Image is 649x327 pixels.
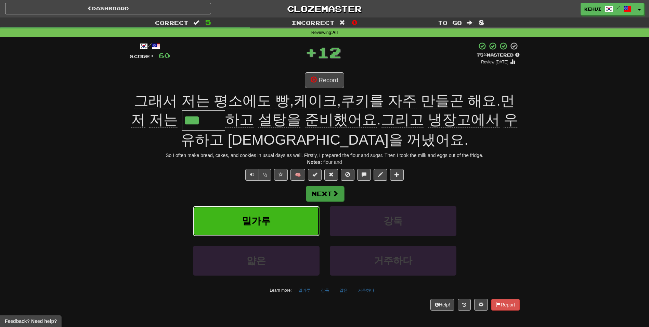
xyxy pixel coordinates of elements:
a: Clozemaster [221,3,427,15]
span: : [193,20,201,26]
span: 꺼냈어요 [407,132,464,148]
button: Play sentence audio (ctl+space) [245,169,259,181]
span: 빵 [275,93,290,109]
span: 만들곤 [421,93,464,109]
span: : [467,20,474,26]
span: 75 % [477,52,487,58]
div: / [130,42,170,50]
span: 준비했어요 [305,111,377,128]
strong: All [332,30,338,35]
button: 🧠 [290,169,305,181]
span: [DEMOGRAPHIC_DATA]을 [228,132,403,148]
button: 거주하다 [330,246,456,276]
button: 강둑 [330,206,456,236]
span: : [339,20,347,26]
button: Record [305,72,344,88]
span: 12 [317,44,341,61]
span: / [616,5,620,10]
button: 밀가루 [295,285,314,295]
span: To go [438,19,462,26]
button: Edit sentence (alt+d) [374,169,387,181]
button: 얇은 [336,285,351,295]
strong: Notes: [307,159,322,165]
button: 강둑 [317,285,333,295]
span: 먼저 [131,93,515,128]
span: 60 [158,51,170,60]
button: Help! [430,299,455,311]
span: 거주하다 [374,255,412,266]
span: 해요 [468,93,496,109]
span: Incorrect [291,19,335,26]
span: 밀가루 [242,216,271,226]
span: + [305,42,317,62]
span: 자주 [388,93,417,109]
span: 얇은 [247,255,266,266]
div: Mastered [477,52,520,58]
div: So I often make bread, cakes, and cookies in usual days as well. Firstly, I prepared the flour an... [130,152,520,159]
span: 5 [205,18,211,26]
button: 밀가루 [193,206,320,236]
div: flour and [130,159,520,166]
span: 8 [479,18,484,26]
button: Add to collection (alt+a) [390,169,404,181]
span: Open feedback widget [5,318,57,325]
button: Ignore sentence (alt+i) [341,169,354,181]
div: Text-to-speech controls [244,169,272,181]
span: 우유하고 [181,111,518,148]
span: 설탕을 [258,111,301,128]
span: Correct [155,19,189,26]
span: 케이크 [294,93,337,109]
button: 얇은 [193,246,320,276]
span: 쿠키를 [341,93,384,109]
a: Kehui / [581,3,635,15]
span: 강둑 [384,216,403,226]
span: 평소에도 [214,93,271,109]
span: Kehui [584,6,601,12]
span: 하고 [225,111,254,128]
button: Report [491,299,519,311]
a: Dashboard [5,3,211,14]
button: ½ [259,169,272,181]
span: 저는 [181,93,210,109]
span: , , . [131,93,515,128]
button: 거주하다 [354,285,378,295]
span: 그리고 [381,111,424,128]
span: 0 [352,18,358,26]
span: 저는 [149,111,178,128]
span: . . [181,111,518,148]
span: Score: [130,53,154,59]
button: Reset to 0% Mastered (alt+r) [324,169,338,181]
span: 냉장고에서 [428,111,500,128]
button: Set this sentence to 100% Mastered (alt+m) [308,169,322,181]
button: Next [306,186,344,202]
span: 그래서 [134,93,177,109]
button: Favorite sentence (alt+f) [274,169,288,181]
small: Learn more: [270,288,291,293]
small: Review: [DATE] [481,60,508,64]
button: Round history (alt+y) [458,299,471,311]
button: Discuss sentence (alt+u) [357,169,371,181]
